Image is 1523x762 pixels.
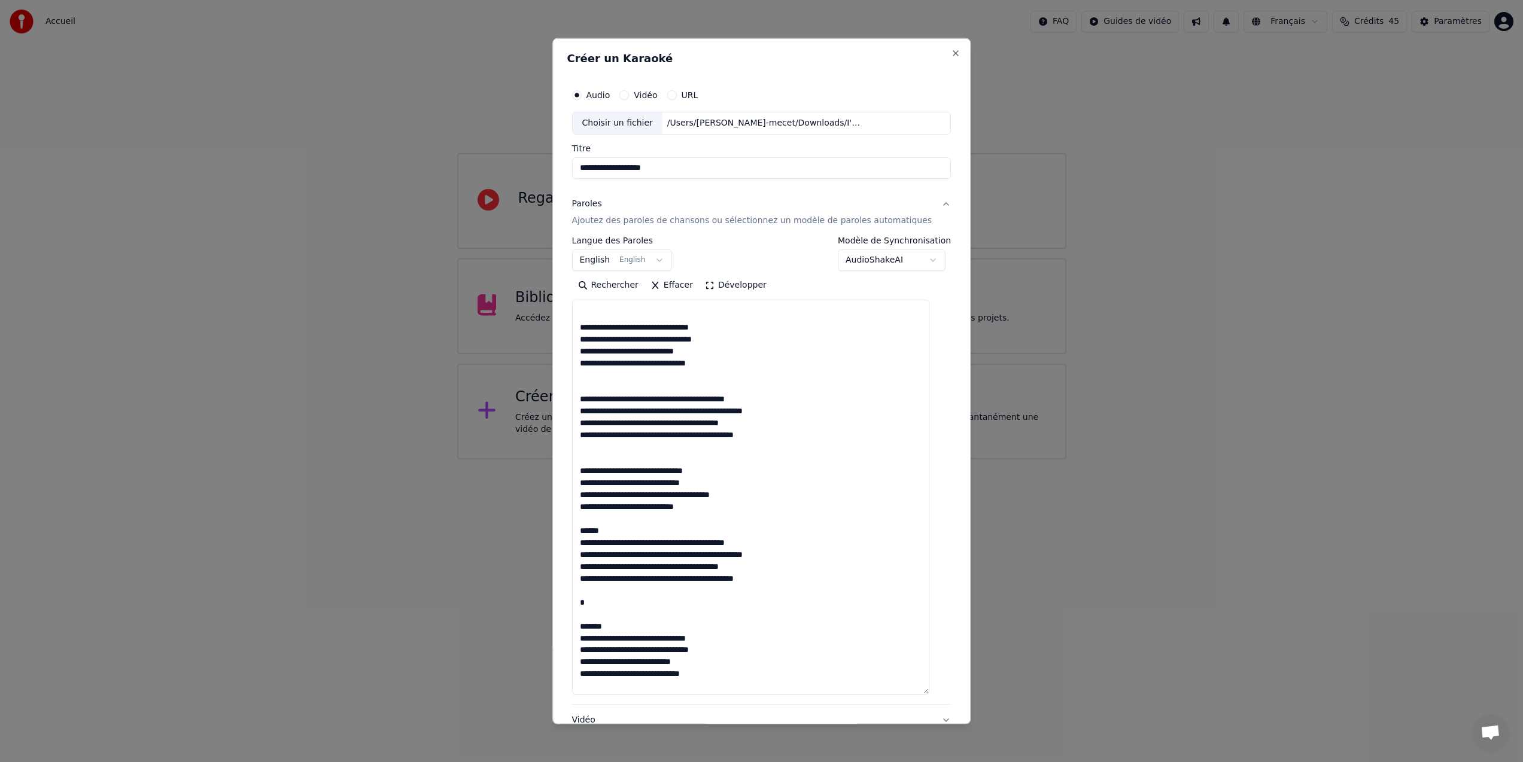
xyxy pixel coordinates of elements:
[572,144,952,153] label: Titre
[572,198,602,210] div: Paroles
[572,714,909,743] div: Vidéo
[838,236,951,245] label: Modèle de Synchronisation
[586,91,610,99] label: Audio
[573,112,662,134] div: Choisir un fichier
[572,236,673,245] label: Langue des Paroles
[572,705,952,752] button: VidéoPersonnaliser le vidéo de karaoké : utiliser une image, une vidéo ou une couleur
[699,276,773,295] button: Développer
[567,53,956,64] h2: Créer un Karaoké
[645,276,699,295] button: Effacer
[682,91,698,99] label: URL
[572,276,645,295] button: Rechercher
[572,215,932,227] p: Ajoutez des paroles de chansons ou sélectionnez un modèle de paroles automatiques
[634,91,657,99] label: Vidéo
[572,236,952,704] div: ParolesAjoutez des paroles de chansons ou sélectionnez un modèle de paroles automatiques
[572,188,952,236] button: ParolesAjoutez des paroles de chansons ou sélectionnez un modèle de paroles automatiques
[662,117,866,129] div: /Users/[PERSON_NAME]-mecet/Downloads/I'm the Happiest One.wav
